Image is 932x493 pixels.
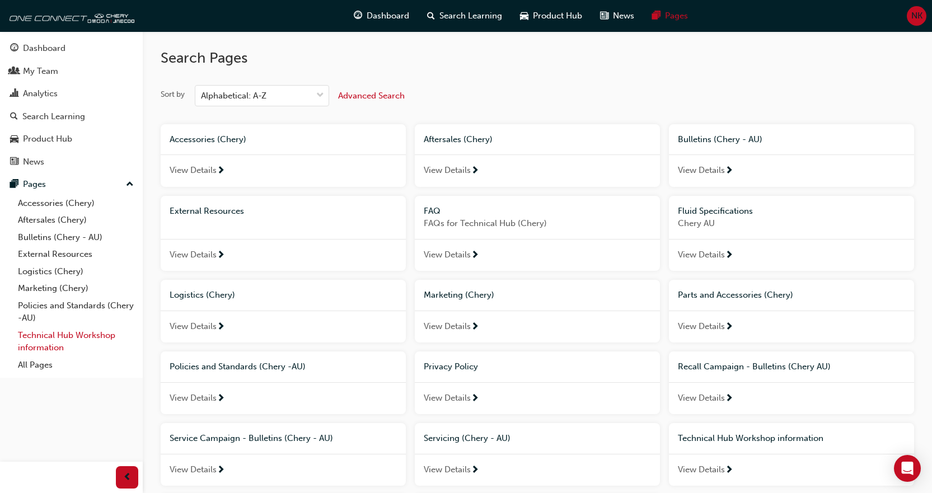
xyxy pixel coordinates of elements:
[161,89,185,100] div: Sort by
[907,6,926,26] button: NK
[4,174,138,195] button: Pages
[367,10,409,22] span: Dashboard
[23,87,58,100] div: Analytics
[678,290,793,300] span: Parts and Accessories (Chery)
[23,133,72,145] div: Product Hub
[424,361,478,372] span: Privacy Policy
[10,67,18,77] span: people-icon
[170,248,217,261] span: View Details
[643,4,697,27] a: pages-iconPages
[424,206,441,216] span: FAQ
[424,392,471,405] span: View Details
[600,9,608,23] span: news-icon
[170,134,246,144] span: Accessories (Chery)
[471,166,479,176] span: next-icon
[424,320,471,333] span: View Details
[6,4,134,27] img: oneconnect
[126,177,134,192] span: up-icon
[170,361,306,372] span: Policies and Standards (Chery -AU)
[669,351,914,414] a: Recall Campaign - Bulletins (Chery AU)View Details
[424,290,494,300] span: Marketing (Chery)
[170,433,333,443] span: Service Campaign - Bulletins (Chery - AU)
[13,229,138,246] a: Bulletins (Chery - AU)
[591,4,643,27] a: news-iconNews
[338,91,405,101] span: Advanced Search
[424,248,471,261] span: View Details
[23,42,65,55] div: Dashboard
[418,4,511,27] a: search-iconSearch Learning
[4,61,138,82] a: My Team
[669,196,914,271] a: Fluid SpecificationsChery AUView Details
[911,10,922,22] span: NK
[170,290,235,300] span: Logistics (Chery)
[170,320,217,333] span: View Details
[161,124,406,187] a: Accessories (Chery)View Details
[4,106,138,127] a: Search Learning
[678,433,823,443] span: Technical Hub Workshop information
[161,49,914,67] h2: Search Pages
[511,4,591,27] a: car-iconProduct Hub
[415,196,660,271] a: FAQFAQs for Technical Hub (Chery)View Details
[23,65,58,78] div: My Team
[725,394,733,404] span: next-icon
[23,156,44,168] div: News
[424,463,471,476] span: View Details
[161,351,406,414] a: Policies and Standards (Chery -AU)View Details
[10,44,18,54] span: guage-icon
[217,251,225,261] span: next-icon
[471,466,479,476] span: next-icon
[217,322,225,332] span: next-icon
[354,9,362,23] span: guage-icon
[161,423,406,486] a: Service Campaign - Bulletins (Chery - AU)View Details
[533,10,582,22] span: Product Hub
[678,134,762,144] span: Bulletins (Chery - AU)
[725,322,733,332] span: next-icon
[471,394,479,404] span: next-icon
[424,433,511,443] span: Servicing (Chery - AU)
[424,164,471,177] span: View Details
[170,164,217,177] span: View Details
[13,246,138,263] a: External Resources
[669,423,914,486] a: Technical Hub Workshop informationView Details
[678,248,725,261] span: View Details
[316,88,324,103] span: down-icon
[678,164,725,177] span: View Details
[669,280,914,342] a: Parts and Accessories (Chery)View Details
[652,9,661,23] span: pages-icon
[427,9,435,23] span: search-icon
[161,196,406,271] a: External ResourcesView Details
[4,83,138,104] a: Analytics
[13,212,138,229] a: Aftersales (Chery)
[725,166,733,176] span: next-icon
[345,4,418,27] a: guage-iconDashboard
[678,392,725,405] span: View Details
[415,280,660,342] a: Marketing (Chery)View Details
[415,351,660,414] a: Privacy PolicyView Details
[471,251,479,261] span: next-icon
[424,217,651,230] span: FAQs for Technical Hub (Chery)
[201,90,266,102] div: Alphabetical: A-Z
[415,423,660,486] a: Servicing (Chery - AU)View Details
[338,85,405,106] button: Advanced Search
[13,297,138,327] a: Policies and Standards (Chery -AU)
[13,263,138,280] a: Logistics (Chery)
[725,251,733,261] span: next-icon
[678,320,725,333] span: View Details
[10,112,18,122] span: search-icon
[669,124,914,187] a: Bulletins (Chery - AU)View Details
[217,466,225,476] span: next-icon
[520,9,528,23] span: car-icon
[10,157,18,167] span: news-icon
[678,361,831,372] span: Recall Campaign - Bulletins (Chery AU)
[13,356,138,374] a: All Pages
[161,280,406,342] a: Logistics (Chery)View Details
[678,463,725,476] span: View Details
[10,180,18,190] span: pages-icon
[725,466,733,476] span: next-icon
[170,392,217,405] span: View Details
[4,129,138,149] a: Product Hub
[471,322,479,332] span: next-icon
[415,124,660,187] a: Aftersales (Chery)View Details
[22,110,85,123] div: Search Learning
